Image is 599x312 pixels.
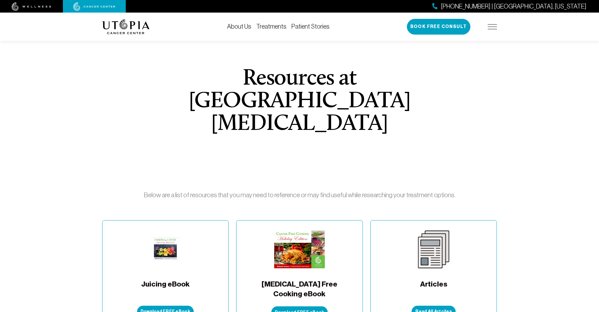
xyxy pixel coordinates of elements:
[227,23,251,30] a: About Us
[174,68,425,136] h1: Resources at [GEOGRAPHIC_DATA][MEDICAL_DATA]
[432,2,586,11] a: [PHONE_NUMBER] | [GEOGRAPHIC_DATA], [US_STATE]
[407,19,470,35] button: Book Free Consult
[256,23,286,30] a: Treatments
[415,231,452,268] img: Articles
[102,19,150,34] img: logo
[420,279,447,298] span: Articles
[257,279,342,299] span: [MEDICAL_DATA] Free Cooking eBook
[73,2,115,11] img: cancer center
[119,190,480,200] p: Below are a list of resources that you may need to reference or may find useful while researching...
[12,2,51,11] img: wellness
[488,24,497,29] img: icon-hamburger
[274,231,325,268] img: Cancer Free Cooking eBook
[441,2,586,11] span: [PHONE_NUMBER] | [GEOGRAPHIC_DATA], [US_STATE]
[151,231,180,268] img: Juicing eBook
[291,23,330,30] a: Patient Stories
[141,279,190,298] span: Juicing eBook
